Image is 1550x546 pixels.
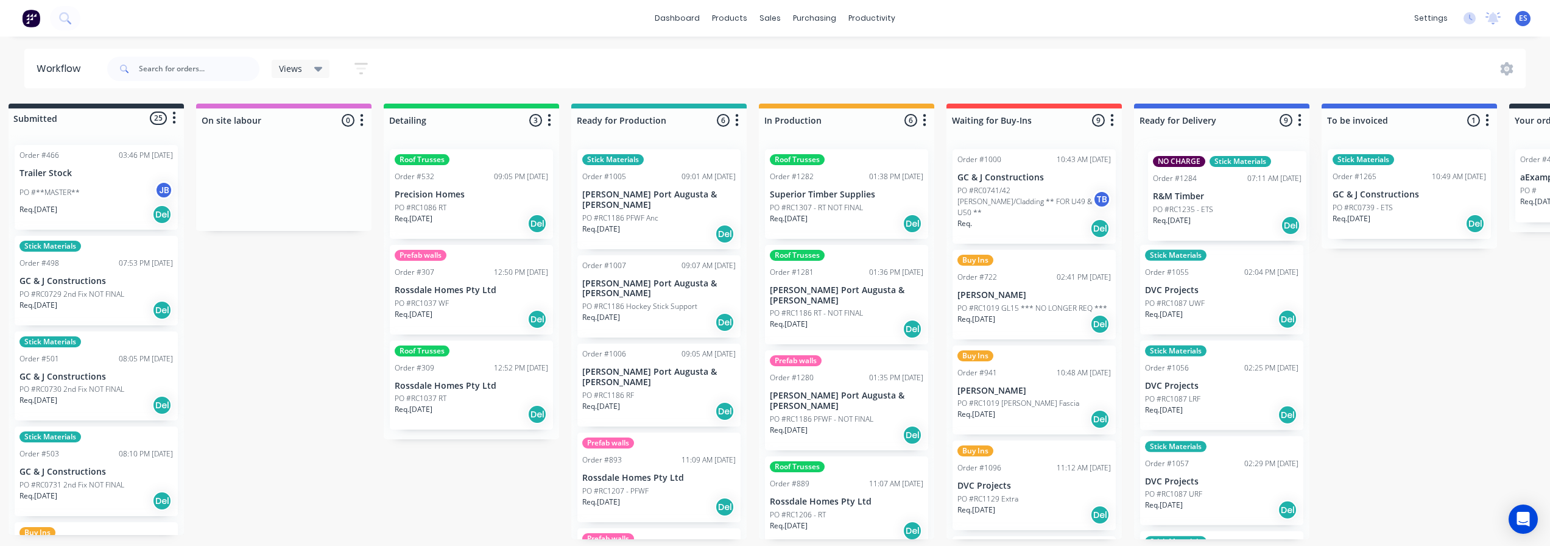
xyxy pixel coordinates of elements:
[1327,114,1447,127] input: Enter column name…
[389,114,509,127] input: Enter column name…
[952,114,1072,127] input: Enter column name…
[1408,9,1454,27] div: settings
[1280,114,1292,127] span: 9
[787,9,842,27] div: purchasing
[279,62,302,75] span: Views
[649,9,706,27] a: dashboard
[22,9,40,27] img: Factory
[1092,114,1105,127] span: 9
[577,114,697,127] input: Enter column name…
[139,57,259,81] input: Search for orders...
[753,9,787,27] div: sales
[1509,505,1538,534] div: Open Intercom Messenger
[1140,114,1259,127] input: Enter column name…
[529,114,542,127] span: 3
[764,114,884,127] input: Enter column name…
[1467,114,1480,127] span: 1
[202,114,322,127] input: Enter column name…
[37,62,86,76] div: Workflow
[11,112,57,125] div: Submitted
[1519,13,1527,24] span: ES
[904,114,917,127] span: 6
[150,112,167,124] span: 25
[342,114,354,127] span: 0
[717,114,730,127] span: 6
[706,9,753,27] div: products
[842,9,901,27] div: productivity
